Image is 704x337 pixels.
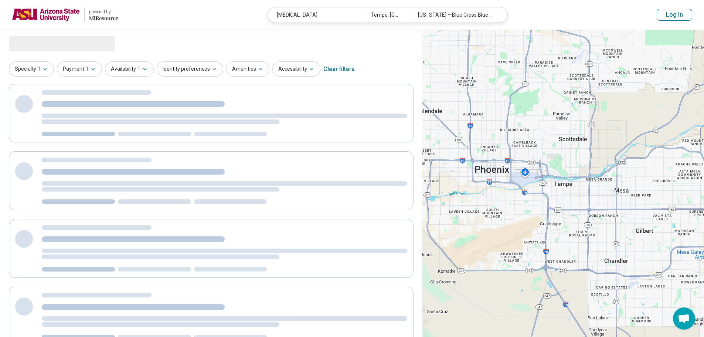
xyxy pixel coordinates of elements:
[409,7,503,23] div: [US_STATE] – Blue Cross Blue Shield
[268,7,362,23] div: [MEDICAL_DATA]
[57,61,102,77] button: Payment1
[86,65,89,73] span: 1
[12,6,118,24] a: Arizona State Universitypowered by
[137,65,140,73] span: 1
[38,65,41,73] span: 1
[157,61,223,77] button: Identity preferences
[272,61,320,77] button: Accessibility
[323,60,355,78] div: Clear filters
[226,61,269,77] button: Amenities
[9,61,54,77] button: Specialty1
[89,9,118,15] div: powered by
[673,307,695,330] div: Open chat
[657,9,692,21] button: Log In
[105,61,154,77] button: Availability1
[9,36,71,51] span: Loading...
[12,6,80,24] img: Arizona State University
[362,7,409,23] div: Tempe, [GEOGRAPHIC_DATA]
